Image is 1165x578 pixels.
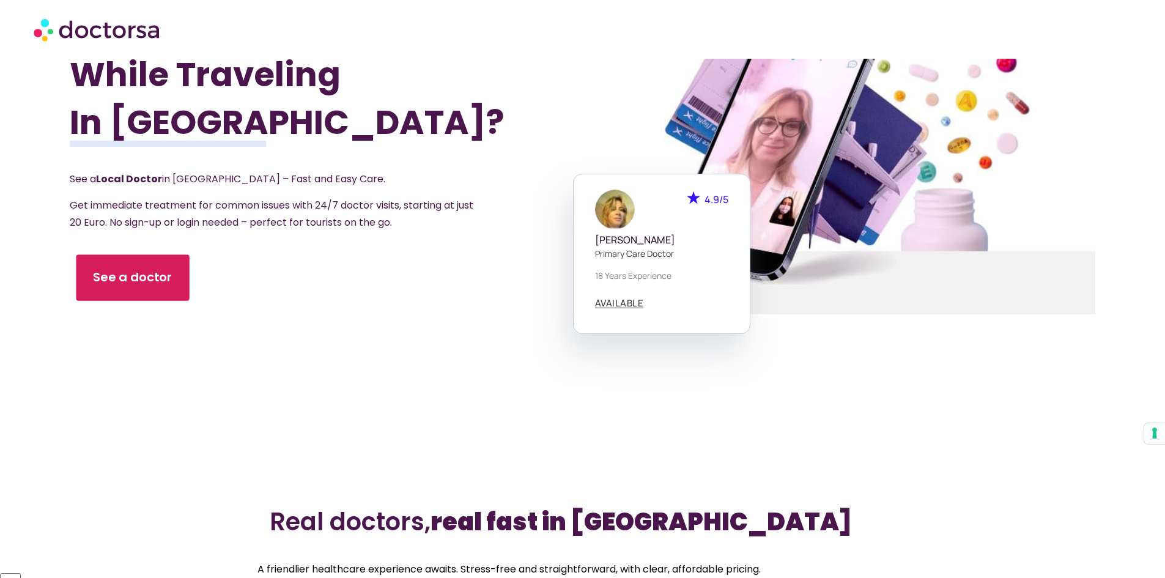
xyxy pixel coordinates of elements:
[70,172,385,186] span: See a in [GEOGRAPHIC_DATA] – Fast and Easy Care.
[431,505,852,539] b: real fast in [GEOGRAPHIC_DATA]
[595,298,644,308] a: AVAILABLE
[705,193,728,206] span: 4.9/5
[595,247,728,260] p: Primary care doctor
[270,507,895,536] h2: Real doctors,
[96,172,162,186] strong: Local Doctor
[257,562,761,576] span: A friendlier healthcare experience awaits. Stress-free and straightforward, with clear, affordabl...
[595,269,728,282] p: 18 years experience
[240,459,925,476] iframe: Customer reviews powered by Trustpilot
[1144,423,1165,444] button: Your consent preferences for tracking technologies
[70,198,473,229] span: Get immediate treatment for common issues with 24/7 doctor visits, starting at just 20 Euro. No s...
[70,3,505,146] h1: Got Sick While Traveling In [GEOGRAPHIC_DATA]?
[93,269,172,287] span: See a doctor
[595,234,728,246] h5: [PERSON_NAME]
[76,254,190,301] a: See a doctor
